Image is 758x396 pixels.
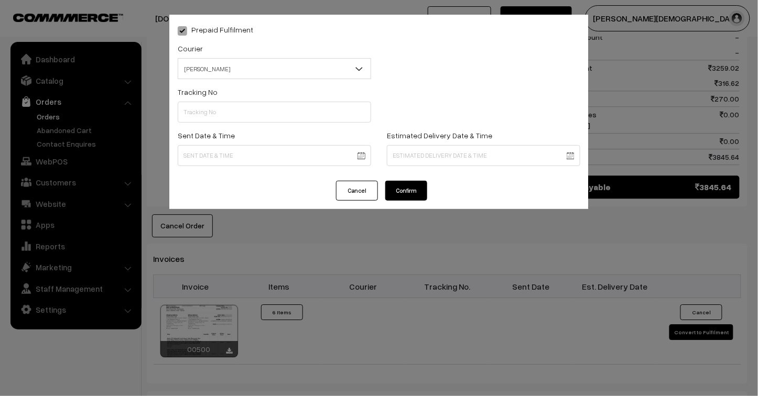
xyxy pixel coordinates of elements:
[178,130,235,141] label: Sent Date & Time
[387,130,492,141] label: Estimated Delivery Date & Time
[178,145,371,166] input: Sent Date & Time
[385,181,427,201] button: Confirm
[336,181,378,201] button: Cancel
[178,102,371,123] input: Tracking No
[178,58,371,79] span: Shree Maruti Courier
[387,145,580,166] input: Estimated Delivery Date & Time
[178,60,371,78] span: Shree Maruti Courier
[178,86,218,97] label: Tracking No
[178,43,203,54] label: Courier
[178,24,253,35] label: Prepaid Fulfilment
